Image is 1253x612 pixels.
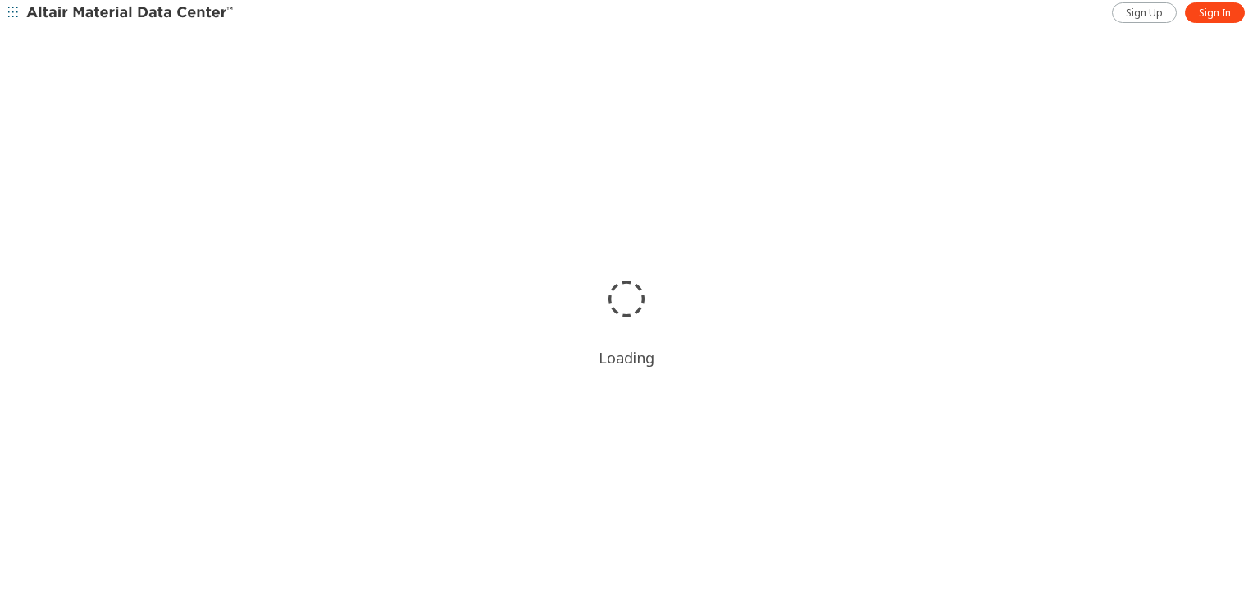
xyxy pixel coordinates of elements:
[1126,7,1163,20] span: Sign Up
[26,5,235,21] img: Altair Material Data Center
[599,348,654,368] div: Loading
[1112,2,1177,23] a: Sign Up
[1185,2,1245,23] a: Sign In
[1199,7,1231,20] span: Sign In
